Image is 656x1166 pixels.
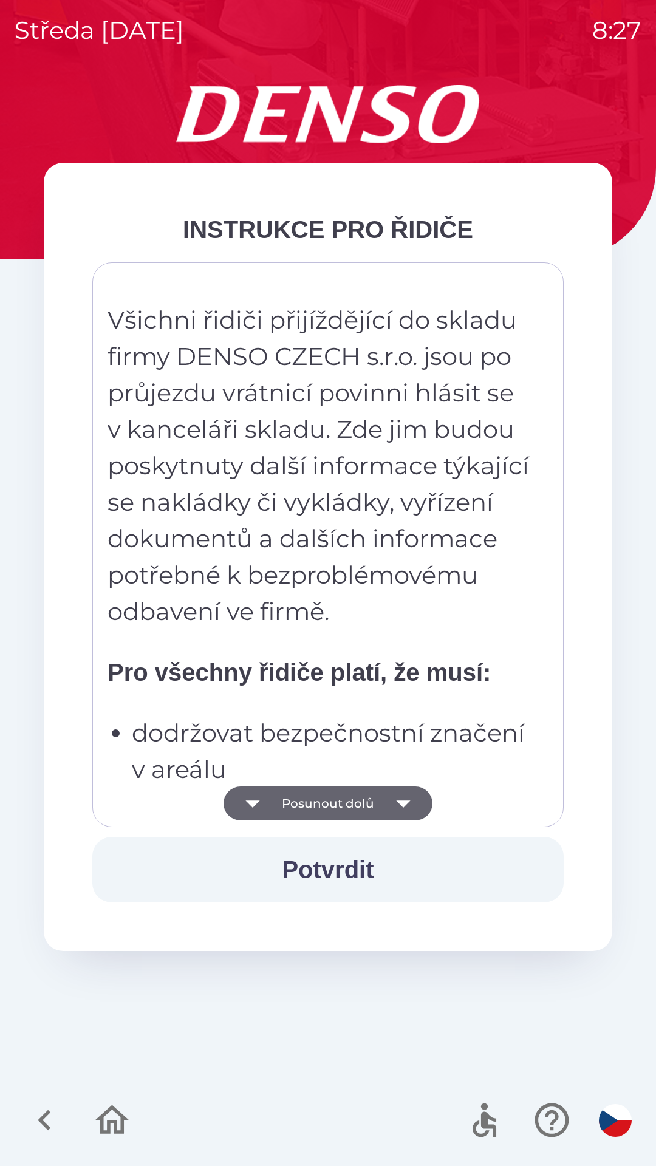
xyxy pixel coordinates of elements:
img: cs flag [599,1104,632,1137]
p: 8:27 [592,12,641,49]
div: INSTRUKCE PRO ŘIDIČE [92,211,564,248]
img: Logo [44,85,612,143]
strong: Pro všechny řidiče platí, že musí: [108,659,491,686]
p: středa [DATE] [15,12,184,49]
button: Potvrdit [92,837,564,902]
p: Všichni řidiči přijíždějící do skladu firmy DENSO CZECH s.r.o. jsou po průjezdu vrátnicí povinni ... [108,302,531,630]
button: Posunout dolů [224,786,432,820]
p: dodržovat bezpečnostní značení v areálu [132,715,531,788]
